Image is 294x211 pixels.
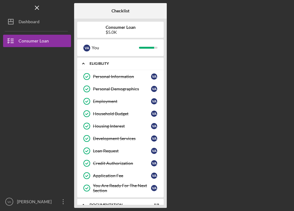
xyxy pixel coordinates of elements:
button: Dashboard [3,15,71,28]
div: Application Fee [93,173,151,178]
div: V A [151,185,157,191]
a: Development ServicesVA [80,132,161,145]
button: Consumer Loan [3,35,71,47]
div: Documentation [90,203,144,207]
div: V A [151,86,157,92]
div: Employment [93,99,151,104]
a: Housing InterestVA [80,120,161,132]
div: Personal Demographics [93,86,151,91]
div: V A [151,148,157,154]
div: V A [151,123,157,129]
div: V A [151,173,157,179]
div: Household Budget [93,111,151,116]
a: Credit AuthorizationVA [80,157,161,169]
div: $5.0K [106,30,136,35]
a: You Are Ready For The Next SectionVA [80,182,161,194]
div: V A [151,160,157,166]
div: Consumer Loan [19,35,49,49]
div: V A [151,111,157,117]
a: Loan RequestVA [80,145,161,157]
a: Household BudgetVA [80,108,161,120]
div: Credit Authorization [93,161,151,166]
div: V A [83,45,90,51]
button: VA[PERSON_NAME] [3,196,71,208]
div: V A [151,73,157,80]
div: [PERSON_NAME] [15,196,56,209]
div: Eligiblity [90,62,156,65]
a: Personal DemographicsVA [80,83,161,95]
text: VA [7,200,11,204]
div: V A [151,135,157,142]
div: 8 / 9 [148,203,159,207]
a: Personal InformationVA [80,70,161,83]
div: You [92,42,139,53]
b: Checklist [111,8,129,13]
div: Dashboard [19,15,40,29]
b: Consumer Loan [106,25,136,30]
a: Application FeeVA [80,169,161,182]
div: V A [151,98,157,104]
div: Development Services [93,136,151,141]
div: Personal Information [93,74,151,79]
div: You Are Ready For The Next Section [93,183,151,193]
div: Loan Request [93,148,151,153]
a: EmploymentVA [80,95,161,108]
div: Housing Interest [93,124,151,129]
